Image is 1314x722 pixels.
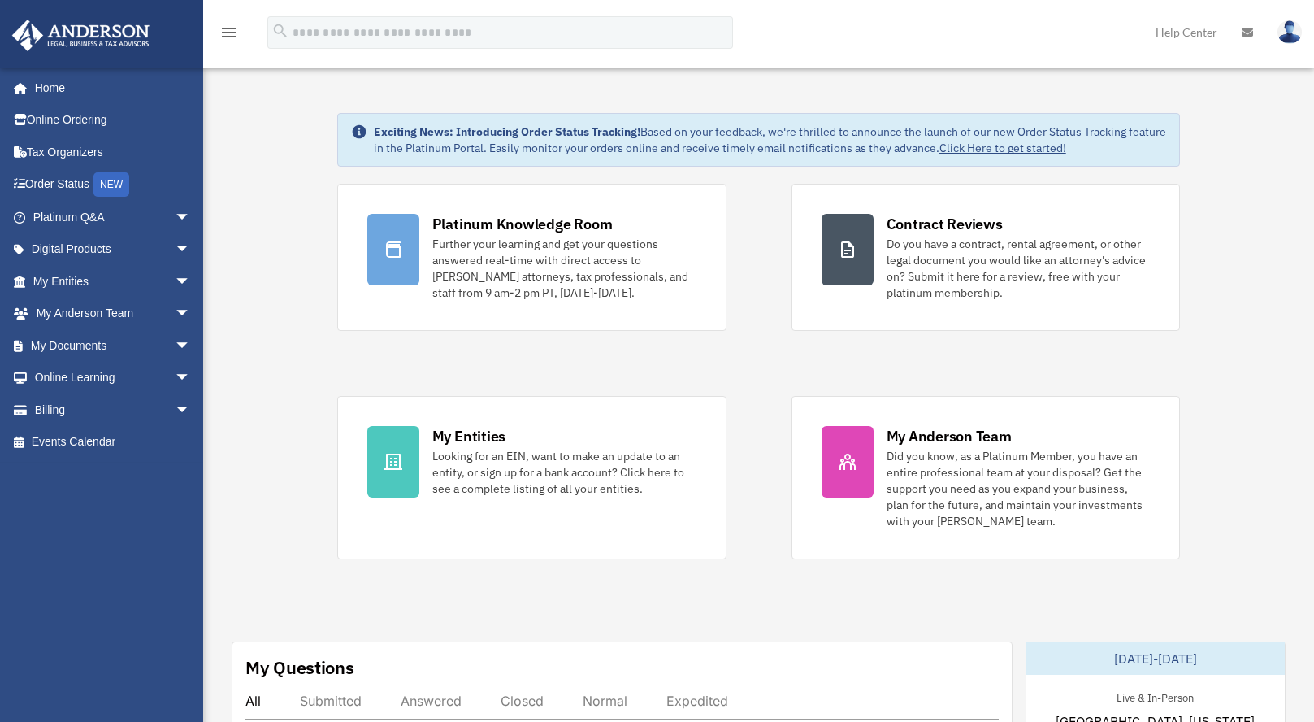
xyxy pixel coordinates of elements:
span: arrow_drop_down [175,394,207,427]
div: Live & In-Person [1104,688,1207,705]
a: Order StatusNEW [11,168,215,202]
span: arrow_drop_down [175,362,207,395]
div: Further your learning and get your questions answered real-time with direct access to [PERSON_NAM... [432,236,696,301]
div: Closed [501,693,544,709]
a: My Anderson Teamarrow_drop_down [11,298,215,330]
a: Online Ordering [11,104,215,137]
div: All [245,693,261,709]
div: NEW [93,172,129,197]
span: arrow_drop_down [175,329,207,363]
a: Events Calendar [11,426,215,459]
span: arrow_drop_down [175,233,207,267]
a: Digital Productsarrow_drop_down [11,233,215,266]
a: Online Learningarrow_drop_down [11,362,215,394]
img: Anderson Advisors Platinum Portal [7,20,154,51]
a: My Anderson Team Did you know, as a Platinum Member, you have an entire professional team at your... [791,396,1181,559]
a: Home [11,72,207,104]
div: Platinum Knowledge Room [432,214,613,234]
div: Answered [401,693,462,709]
span: arrow_drop_down [175,265,207,298]
a: My Entities Looking for an EIN, want to make an update to an entity, or sign up for a bank accoun... [337,396,726,559]
div: My Anderson Team [887,426,1012,446]
div: Do you have a contract, rental agreement, or other legal document you would like an attorney's ad... [887,236,1151,301]
div: Contract Reviews [887,214,1003,234]
div: Did you know, as a Platinum Member, you have an entire professional team at your disposal? Get th... [887,448,1151,529]
a: menu [219,28,239,42]
i: search [271,22,289,40]
i: menu [219,23,239,42]
div: My Entities [432,426,505,446]
a: Click Here to get started! [939,141,1066,155]
a: Contract Reviews Do you have a contract, rental agreement, or other legal document you would like... [791,184,1181,331]
img: User Pic [1277,20,1302,44]
div: Looking for an EIN, want to make an update to an entity, or sign up for a bank account? Click her... [432,448,696,497]
div: Based on your feedback, we're thrilled to announce the launch of our new Order Status Tracking fe... [374,124,1167,156]
div: Normal [583,693,627,709]
a: Platinum Q&Aarrow_drop_down [11,201,215,233]
strong: Exciting News: Introducing Order Status Tracking! [374,124,640,139]
div: [DATE]-[DATE] [1026,642,1285,675]
span: arrow_drop_down [175,298,207,331]
a: Platinum Knowledge Room Further your learning and get your questions answered real-time with dire... [337,184,726,331]
div: Submitted [300,693,362,709]
a: My Documentsarrow_drop_down [11,329,215,362]
a: Billingarrow_drop_down [11,394,215,426]
div: Expedited [666,693,728,709]
a: My Entitiesarrow_drop_down [11,265,215,298]
a: Tax Organizers [11,136,215,168]
div: My Questions [245,655,354,680]
span: arrow_drop_down [175,201,207,234]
